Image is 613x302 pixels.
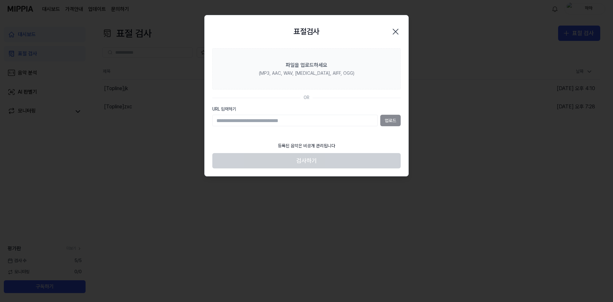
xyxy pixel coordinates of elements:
[286,61,327,69] div: 파일을 업로드하세요
[274,139,339,153] div: 등록된 음악은 비공개 관리됩니다
[293,26,320,38] h2: 표절검사
[259,70,354,77] div: (MP3, AAC, WAV, [MEDICAL_DATA], AIFF, OGG)
[304,95,309,101] div: OR
[212,106,401,112] label: URL 입력하기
